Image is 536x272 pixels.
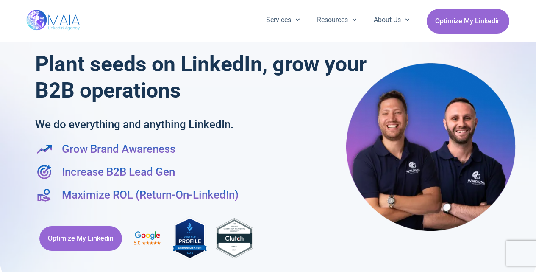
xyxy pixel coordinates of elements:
[60,187,239,203] span: Maximize ROL (Return-On-LinkedIn)
[346,62,516,231] img: Maia Digital- Shay & Eli
[60,164,175,180] span: Increase B2B Lead Gen
[173,216,207,261] img: MAIA Digital's rating on DesignRush, the industry-leading B2B Marketplace connecting brands with ...
[35,51,370,104] h1: Plant seeds on LinkedIn, grow your B2B operations
[60,141,175,157] span: Grow Brand Awareness
[35,116,315,132] h2: We do everything and anything LinkedIn.
[308,9,365,31] a: Resources
[435,13,501,29] span: Optimize My Linkedin
[427,9,509,34] a: Optimize My Linkedin
[365,9,418,31] a: About Us
[39,226,122,251] a: Optimize My Linkedin
[48,230,114,247] span: Optimize My Linkedin
[258,9,308,31] a: Services
[258,9,419,31] nav: Menu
